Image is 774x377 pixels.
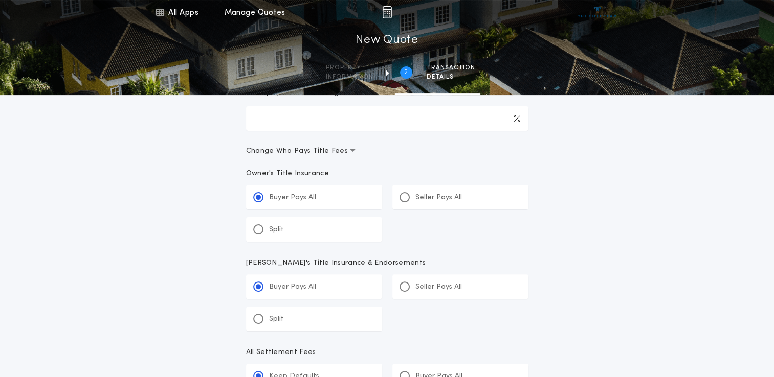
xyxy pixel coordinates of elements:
[246,146,528,156] button: Change Who Pays Title Fees
[246,258,528,268] p: [PERSON_NAME]'s Title Insurance & Endorsements
[269,282,316,292] p: Buyer Pays All
[427,64,475,72] span: Transaction
[326,73,373,81] span: information
[269,193,316,203] p: Buyer Pays All
[246,146,356,156] span: Change Who Pays Title Fees
[427,73,475,81] span: details
[269,225,284,235] p: Split
[246,106,528,131] input: Downpayment Percentage
[578,7,616,17] img: vs-icon
[326,64,373,72] span: Property
[246,169,528,179] p: Owner's Title Insurance
[246,347,528,358] p: All Settlement Fees
[356,32,418,49] h1: New Quote
[404,68,408,77] h2: 2
[415,193,462,203] p: Seller Pays All
[415,282,462,292] p: Seller Pays All
[382,6,392,18] img: img
[269,314,284,324] p: Split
